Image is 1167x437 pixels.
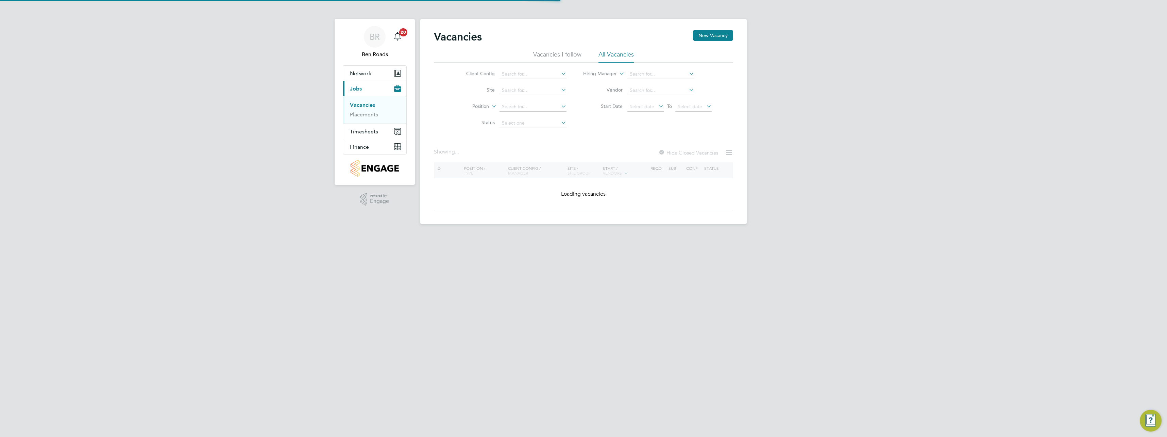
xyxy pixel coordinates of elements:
[450,103,489,110] label: Position
[343,26,407,59] a: BRBen Roads
[335,19,415,185] nav: Main navigation
[500,118,566,128] input: Select one
[627,69,694,79] input: Search for...
[500,86,566,95] input: Search for...
[456,70,495,77] label: Client Config
[343,124,406,139] button: Timesheets
[456,87,495,93] label: Site
[350,85,362,92] span: Jobs
[500,102,566,112] input: Search for...
[693,30,733,41] button: New Vacancy
[343,96,406,124] div: Jobs
[583,103,623,109] label: Start Date
[350,128,378,135] span: Timesheets
[630,103,654,110] span: Select date
[533,50,581,63] li: Vacancies I follow
[456,119,495,126] label: Status
[678,103,702,110] span: Select date
[578,70,617,77] label: Hiring Manager
[370,193,389,199] span: Powered by
[658,149,718,156] label: Hide Closed Vacancies
[1140,410,1162,432] button: Engage Resource Center
[391,26,404,48] a: 20
[370,32,380,41] span: BR
[665,102,674,111] span: To
[627,86,694,95] input: Search for...
[370,198,389,204] span: Engage
[350,70,371,77] span: Network
[399,28,407,36] span: 20
[350,111,378,118] a: Placements
[343,50,407,59] span: Ben Roads
[360,193,389,206] a: Powered byEngage
[350,144,369,150] span: Finance
[343,139,406,154] button: Finance
[583,87,623,93] label: Vendor
[343,160,407,177] a: Go to home page
[500,69,566,79] input: Search for...
[455,148,459,155] span: ...
[343,66,406,81] button: Network
[351,160,399,177] img: countryside-properties-logo-retina.png
[350,102,375,108] a: Vacancies
[434,30,482,44] h2: Vacancies
[343,81,406,96] button: Jobs
[434,148,460,156] div: Showing
[598,50,634,63] li: All Vacancies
